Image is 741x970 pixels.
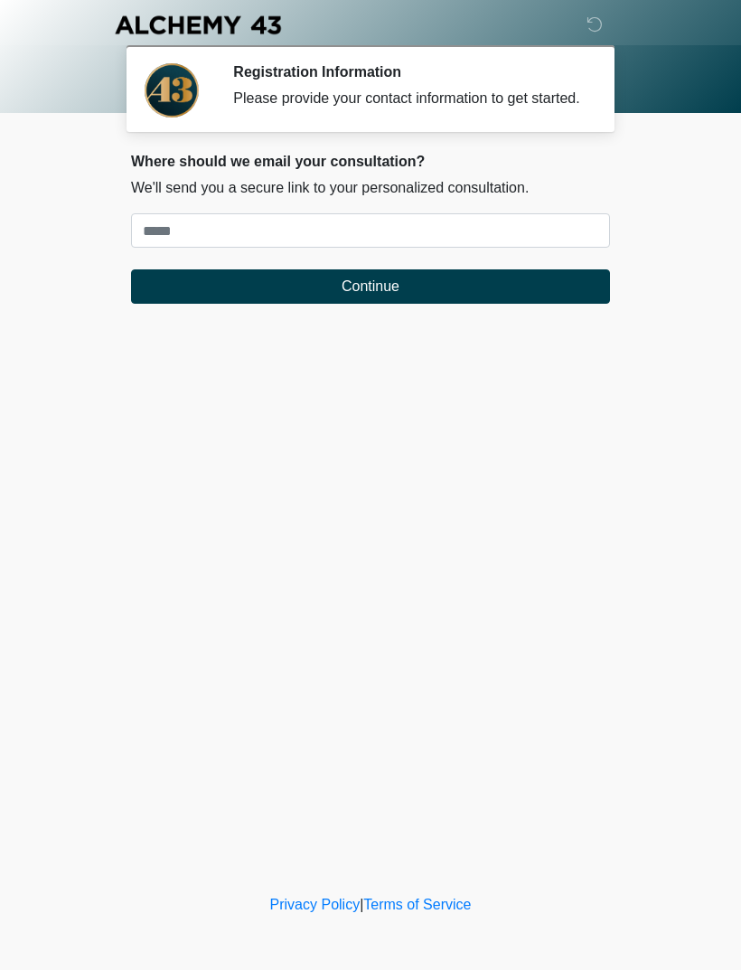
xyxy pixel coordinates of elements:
[113,14,283,36] img: Alchemy 43 Logo
[233,63,583,80] h2: Registration Information
[233,88,583,109] div: Please provide your contact information to get started.
[131,153,610,170] h2: Where should we email your consultation?
[131,177,610,199] p: We'll send you a secure link to your personalized consultation.
[363,897,471,912] a: Terms of Service
[145,63,199,118] img: Agent Avatar
[131,269,610,304] button: Continue
[270,897,361,912] a: Privacy Policy
[360,897,363,912] a: |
